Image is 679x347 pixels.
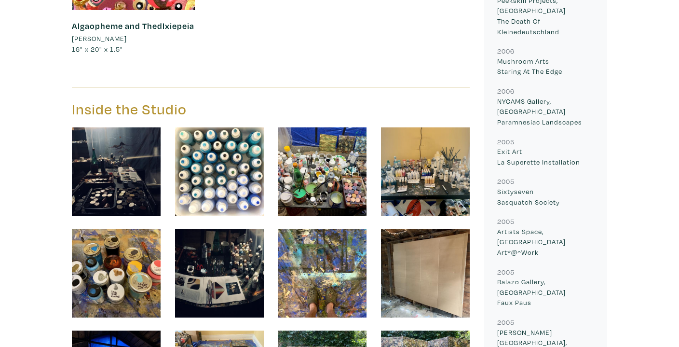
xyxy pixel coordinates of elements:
[497,137,515,146] small: 2005
[497,146,594,167] p: Exit Art La Superette Installation
[72,127,161,216] img: phpThumb.php
[497,277,594,308] p: Balazo Gallery, [GEOGRAPHIC_DATA] Faux Paus
[381,229,470,318] img: phpThumb.php
[72,44,123,54] span: 16" x 20" x 1.5"
[72,229,161,318] img: phpThumb.php
[72,100,264,119] h3: Inside the Studio
[497,217,515,226] small: 2005
[278,127,367,216] img: phpThumb.php
[497,267,515,277] small: 2005
[497,86,515,96] small: 2006
[497,186,594,207] p: Sixtyseven Sasquatch Society
[72,20,194,31] a: Algaopheme and Thedlxiepeia
[497,318,515,327] small: 2005
[175,127,264,216] img: phpThumb.php
[497,226,594,258] p: Artists Space, [GEOGRAPHIC_DATA] Art*@^Work
[497,96,594,127] p: NYCAMS Gallery, [GEOGRAPHIC_DATA] Paramnesiac Landscapes
[497,177,515,186] small: 2005
[381,127,470,216] img: phpThumb.php
[72,33,195,44] a: [PERSON_NAME]
[175,229,264,318] img: phpThumb.php
[497,46,515,56] small: 2006
[497,56,594,77] p: Mushroom Arts Staring At The Edge
[278,229,367,318] img: phpThumb.php
[72,33,127,44] li: [PERSON_NAME]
